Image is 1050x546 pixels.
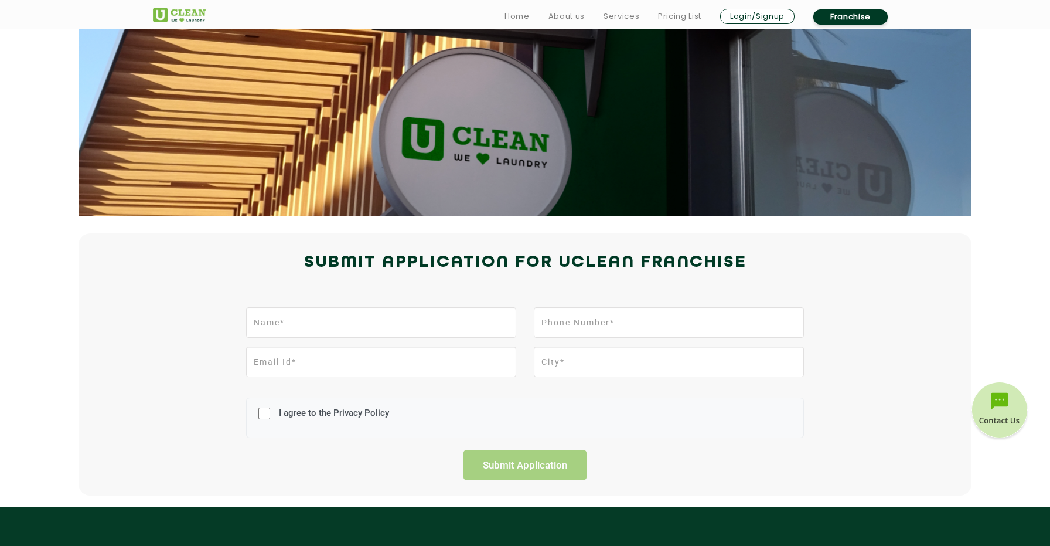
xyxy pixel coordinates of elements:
img: UClean Laundry and Dry Cleaning [153,8,206,22]
a: Pricing List [658,9,701,23]
a: Services [604,9,639,23]
a: About us [548,9,585,23]
input: City* [534,347,804,377]
label: I agree to the Privacy Policy [276,408,389,429]
a: Home [504,9,530,23]
img: contact-btn [970,382,1029,441]
input: Email Id* [246,347,516,377]
a: Login/Signup [720,9,795,24]
input: Phone Number* [534,307,804,338]
input: Name* [246,307,516,338]
a: Franchise [813,9,888,25]
h2: Submit Application for UCLEAN FRANCHISE [153,249,897,277]
input: Submit Application [463,450,587,480]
